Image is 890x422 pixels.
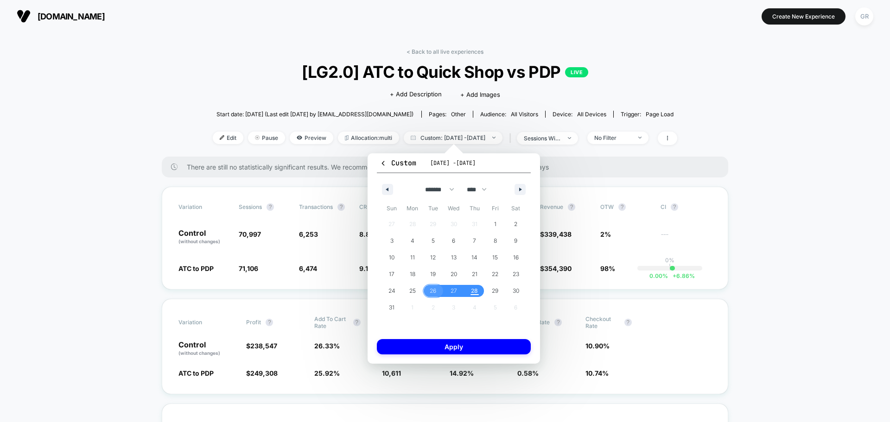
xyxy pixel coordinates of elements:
button: 30 [505,283,526,299]
div: GR [855,7,873,25]
div: No Filter [594,134,631,141]
button: Custom[DATE] -[DATE] [377,158,531,173]
button: 4 [402,233,423,249]
span: 10 [389,249,394,266]
button: 23 [505,266,526,283]
span: 6,474 [299,265,317,272]
p: Control [178,341,237,357]
button: 16 [505,249,526,266]
span: 4 [411,233,414,249]
button: Create New Experience [762,8,845,25]
button: 29 [485,283,506,299]
span: Start date: [DATE] (Last edit [DATE] by [EMAIL_ADDRESS][DOMAIN_NAME]) [216,111,413,118]
span: [DATE] - [DATE] [430,159,476,167]
span: Mon [402,201,423,216]
span: ATC to PDP [178,265,214,272]
span: 6,253 [299,230,318,238]
span: Edit [213,132,243,144]
span: 2 [514,216,517,233]
a: < Back to all live experiences [407,48,483,55]
span: 16 [513,249,519,266]
span: Add To Cart Rate [314,315,349,329]
span: 18 [410,266,415,283]
span: 98% [600,265,615,272]
span: 0.58 % [517,369,539,377]
span: + Add Images [460,91,500,98]
button: 10 [381,249,402,266]
span: 17 [389,266,394,283]
span: 9 [514,233,517,249]
span: 14.92 % [450,369,474,377]
span: 26 [430,283,436,299]
span: | [507,132,517,145]
span: Revenue [540,203,563,210]
span: 238,547 [250,342,277,350]
span: OTW [600,203,651,211]
span: Checkout Rate [585,315,620,329]
span: (without changes) [178,350,220,356]
span: 25 [409,283,416,299]
button: 20 [444,266,464,283]
img: end [568,137,571,139]
button: 12 [423,249,444,266]
span: Device: [545,111,613,118]
span: 71,106 [239,265,258,272]
button: GR [852,7,876,26]
div: Trigger: [621,111,674,118]
span: $ [540,230,572,238]
span: 28 [471,283,478,299]
span: 10,611 [382,369,401,377]
span: Sessions [239,203,262,210]
button: 1 [485,216,506,233]
span: Tue [423,201,444,216]
button: Apply [377,339,531,354]
button: 27 [444,283,464,299]
span: Custom: [DATE] - [DATE] [404,132,502,144]
button: 2 [505,216,526,233]
span: 21 [472,266,477,283]
span: 22 [492,266,498,283]
span: Wed [444,201,464,216]
span: 354,390 [544,265,572,272]
button: 5 [423,233,444,249]
button: ? [353,319,361,326]
span: Preview [290,132,333,144]
span: $ [540,265,572,272]
span: 25.92 % [314,369,340,377]
span: 5 [432,233,435,249]
button: 14 [464,249,485,266]
button: 31 [381,299,402,316]
span: 0.00 % [649,272,668,279]
button: ? [554,319,562,326]
span: 7 [473,233,476,249]
div: sessions with impression [524,135,561,142]
button: ? [568,203,575,211]
span: 13 [451,249,457,266]
button: 19 [423,266,444,283]
span: CI [661,203,712,211]
span: all devices [577,111,606,118]
p: Control [178,229,229,245]
div: Pages: [429,111,466,118]
span: 11 [410,249,415,266]
button: ? [624,319,632,326]
span: 6 [452,233,455,249]
button: 8 [485,233,506,249]
span: Pause [248,132,285,144]
span: There are still no statistically significant results. We recommend waiting a few more days . Time... [187,163,710,171]
button: 17 [381,266,402,283]
span: + Add Description [390,90,442,99]
button: 21 [464,266,485,283]
span: Allocation: multi [338,132,399,144]
button: 6 [444,233,464,249]
div: Audience: [480,111,538,118]
img: calendar [411,135,416,140]
img: end [255,135,260,140]
button: ? [337,203,345,211]
span: 20 [451,266,457,283]
span: [DOMAIN_NAME] [38,12,105,21]
span: 8 [494,233,497,249]
p: | [669,264,671,271]
span: Variation [178,203,229,211]
p: LIVE [565,67,588,77]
